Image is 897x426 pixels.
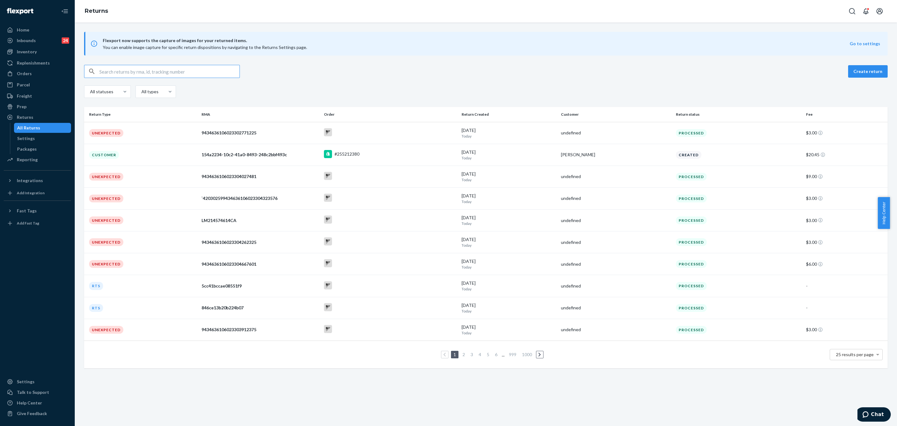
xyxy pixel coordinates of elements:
div: Processed [676,173,707,181]
button: Create return [848,65,888,78]
div: [PERSON_NAME] [561,152,671,158]
a: Orders [4,69,71,79]
div: Processed [676,304,707,312]
a: Returns [85,7,108,14]
div: 9434636106023304262325 [202,239,319,245]
div: Talk to Support [17,389,49,395]
img: Flexport logo [7,8,33,14]
div: [DATE] [462,324,556,336]
a: Reporting [4,155,71,165]
a: Prep [4,102,71,112]
th: RMA [199,107,321,122]
div: - [806,283,883,289]
p: Today [462,308,556,314]
div: Inventory [17,49,37,55]
span: You can enable image capture for specific return dispositions by navigating to the Returns Settin... [103,45,307,50]
div: `420302599434636106023304323576 [202,195,319,201]
div: All Returns [17,125,40,131]
div: Parcel [17,82,30,88]
a: Freight [4,91,71,101]
p: Today [462,264,556,270]
div: Add Integration [17,190,45,196]
div: Processed [676,260,707,268]
div: Help Center [17,400,42,406]
div: [DATE] [462,149,556,161]
th: Fee [804,107,888,122]
td: $3.00 [804,210,888,231]
div: Prep [17,104,26,110]
div: Unexpected [89,216,123,224]
div: [DATE] [462,280,556,292]
div: Unexpected [89,195,123,202]
div: undefined [561,217,671,224]
p: Today [462,243,556,248]
input: Search returns by rma, id, tracking number [99,65,240,78]
div: 24 [62,37,69,44]
a: Help Center [4,398,71,408]
div: Processed [676,195,707,202]
button: Go to settings [850,41,880,47]
a: Page 4 [477,352,482,357]
div: All types [141,89,158,95]
p: Today [462,330,556,336]
div: - [806,305,883,311]
div: Customer [89,151,119,159]
div: #255212380 [335,151,359,157]
div: 9434636106023304027481 [202,173,319,180]
div: undefined [561,261,671,267]
div: undefined [561,305,671,311]
div: undefined [561,130,671,136]
div: Give Feedback [17,410,47,417]
div: Freight [17,93,32,99]
div: [DATE] [462,236,556,248]
div: [DATE] [462,258,556,270]
iframe: Opens a widget where you can chat to one of our agents [857,407,891,423]
div: RTS [89,282,103,290]
p: Today [462,286,556,292]
p: Today [462,133,556,139]
p: Today [462,199,556,204]
a: Parcel [4,80,71,90]
div: [DATE] [462,171,556,182]
div: Processed [676,238,707,246]
p: Today [462,155,556,161]
div: 9434636106023303912375 [202,327,319,333]
button: Integrations [4,176,71,186]
div: [DATE] [462,193,556,204]
a: Inbounds24 [4,36,71,46]
td: $6.00 [804,253,888,275]
div: Unexpected [89,326,123,334]
div: Processed [676,129,707,137]
div: LM214574614CA [202,217,319,224]
div: Processed [676,326,707,334]
div: Add Fast Tag [17,220,39,226]
button: Give Feedback [4,409,71,419]
td: $3.00 [804,187,888,209]
div: undefined [561,327,671,333]
div: Orders [17,70,32,77]
ol: breadcrumbs [80,2,113,20]
p: Today [462,177,556,182]
div: Settings [17,379,35,385]
div: Replenishments [17,60,50,66]
div: Unexpected [89,129,123,137]
div: All statuses [90,89,112,95]
span: Help Center [878,197,890,229]
div: [DATE] [462,302,556,314]
button: Open Search Box [846,5,858,17]
a: Page 6 [494,352,499,357]
div: Packages [17,146,37,152]
td: $3.00 [804,319,888,341]
div: Home [17,27,29,33]
button: Open account menu [873,5,886,17]
div: RTS [89,304,103,312]
div: undefined [561,283,671,289]
th: Return status [673,107,804,122]
a: Page 5 [486,352,491,357]
div: Created [676,151,701,159]
div: [DATE] [462,215,556,226]
span: Flexport now supports the capture of images for your returned items. [103,37,850,44]
div: undefined [561,195,671,201]
div: 9434636106023304667601 [202,261,319,267]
